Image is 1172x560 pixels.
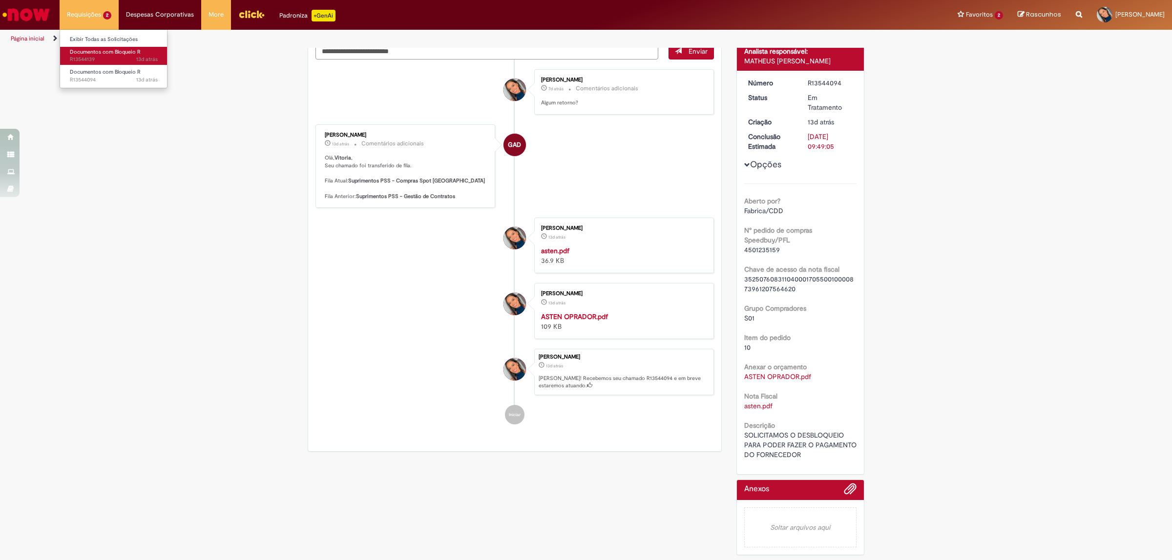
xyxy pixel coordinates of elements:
[361,140,424,148] small: Comentários adicionais
[548,234,565,240] time: 17/09/2025 14:48:56
[348,177,485,184] b: Suprimentos PSS - Compras Spot [GEOGRAPHIC_DATA]
[503,79,526,101] div: Vitoria Fernanda Pereira
[60,29,167,88] ul: Requisições
[67,10,101,20] span: Requisições
[548,300,565,306] time: 17/09/2025 14:48:51
[503,227,526,249] div: Vitoria Fernanda Pereira
[312,10,335,21] p: +GenAi
[70,76,158,84] span: R13544094
[744,431,858,459] span: SOLICITAMOS O DESBLOQUEIO PARA PODER FAZER O PAGAMENTO DO FORNECEDOR
[744,275,854,293] span: 35250760831104000170550010000873961207564620
[741,93,801,102] dt: Status
[238,7,265,21] img: click_logo_yellow_360x200.png
[1018,10,1061,20] a: Rascunhos
[541,246,569,255] a: asten.pdf
[70,48,141,56] span: Documentos com Bloqueio R
[541,225,704,231] div: [PERSON_NAME]
[808,118,834,126] time: 17/09/2025 14:49:02
[548,300,565,306] span: 13d atrás
[548,234,565,240] span: 13d atrás
[279,10,335,21] div: Padroniza
[541,77,704,83] div: [PERSON_NAME]
[7,30,774,48] ul: Trilhas de página
[669,43,714,60] button: Enviar
[744,507,857,547] em: Soltar arquivos aqui
[741,117,801,127] dt: Criação
[546,363,563,369] span: 13d atrás
[541,291,704,297] div: [PERSON_NAME]
[209,10,224,20] span: More
[744,56,857,66] div: MATHEUS [PERSON_NAME]
[744,343,751,352] span: 10
[335,154,351,161] b: Vitoria
[741,78,801,88] dt: Número
[744,314,754,322] span: S01
[1115,10,1165,19] span: [PERSON_NAME]
[70,68,141,76] span: Documentos com Bloqueio R
[744,485,769,494] h2: Anexos
[332,141,349,147] span: 13d atrás
[995,11,1003,20] span: 2
[103,11,111,20] span: 2
[744,333,791,342] b: Item do pedido
[136,56,158,63] span: 13d atrás
[744,46,857,56] div: Analista responsável:
[744,372,811,381] a: Download de ASTEN OPRADOR.pdf
[503,358,526,380] div: Vitoria Fernanda Pereira
[844,482,857,500] button: Adicionar anexos
[744,401,773,410] a: Download de asten.pdf
[689,47,708,56] span: Enviar
[136,76,158,83] time: 17/09/2025 14:49:03
[503,134,526,156] div: Gabriela Alves De Souza
[744,226,812,244] b: N° pedido de compras Speedbuy/PFL
[808,132,853,151] div: [DATE] 09:49:05
[541,312,608,321] a: ASTEN OPRADOR.pdf
[1026,10,1061,19] span: Rascunhos
[60,67,167,85] a: Aberto R13544094 : Documentos com Bloqueio R
[541,246,704,265] div: 36.9 KB
[541,99,704,107] p: Algum retorno?
[548,86,564,92] time: 24/09/2025 09:11:33
[808,78,853,88] div: R13544094
[744,206,783,215] span: Fabrica/CDD
[744,197,780,205] b: Aberto por?
[744,304,806,313] b: Grupo Compradores
[315,60,714,434] ul: Histórico de tíquete
[744,245,780,254] span: 4501235159
[503,293,526,315] div: Vitoria Fernanda Pereira
[325,132,487,138] div: [PERSON_NAME]
[136,76,158,83] span: 13d atrás
[744,265,839,274] b: Chave de acesso da nota fiscal
[576,84,638,93] small: Comentários adicionais
[546,363,563,369] time: 17/09/2025 14:49:02
[541,312,704,331] div: 109 KB
[136,56,158,63] time: 17/09/2025 14:57:21
[356,193,455,200] b: Suprimentos PSS - Gestão de Contratos
[11,35,44,42] a: Página inicial
[539,354,709,360] div: [PERSON_NAME]
[539,375,709,390] p: [PERSON_NAME]! Recebemos seu chamado R13544094 e em breve estaremos atuando.
[744,362,807,371] b: Anexar o orçamento
[741,132,801,151] dt: Conclusão Estimada
[808,118,834,126] span: 13d atrás
[315,349,714,396] li: Vitoria Fernanda Pereira
[808,93,853,112] div: Em Tratamento
[508,133,521,157] span: GAD
[966,10,993,20] span: Favoritos
[70,56,158,63] span: R13544139
[332,141,349,147] time: 18/09/2025 09:48:33
[744,421,775,430] b: Descrição
[1,5,51,24] img: ServiceNow
[60,34,167,45] a: Exibir Todas as Solicitações
[548,86,564,92] span: 7d atrás
[315,43,658,60] textarea: Digite sua mensagem aqui...
[60,47,167,65] a: Aberto R13544139 : Documentos com Bloqueio R
[325,154,487,200] p: Olá, , Seu chamado foi transferido de fila. Fila Atual: Fila Anterior:
[126,10,194,20] span: Despesas Corporativas
[808,117,853,127] div: 17/09/2025 14:49:02
[744,392,777,400] b: Nota Fiscal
